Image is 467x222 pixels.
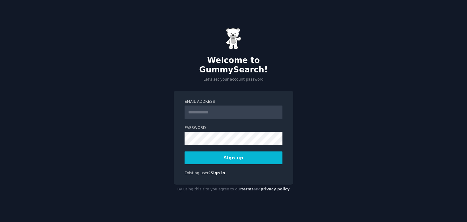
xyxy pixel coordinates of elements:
button: Sign up [185,151,282,164]
h2: Welcome to GummySearch! [174,56,293,75]
div: By using this site you agree to our and [174,185,293,194]
img: Gummy Bear [226,28,241,49]
a: privacy policy [261,187,290,191]
a: terms [241,187,254,191]
label: Email Address [185,99,282,105]
a: Sign in [211,171,225,175]
label: Password [185,125,282,131]
span: Existing user? [185,171,211,175]
p: Let's set your account password [174,77,293,82]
